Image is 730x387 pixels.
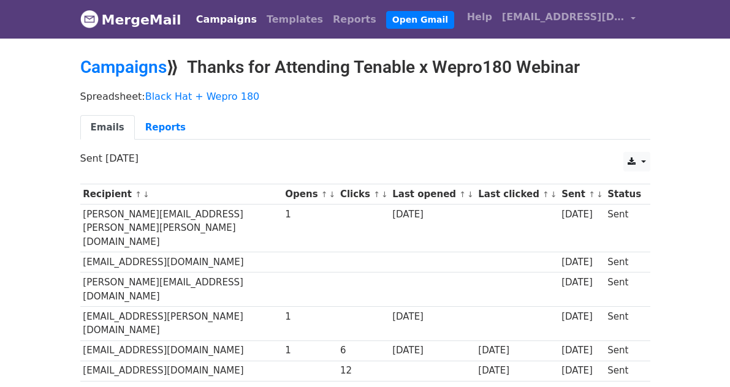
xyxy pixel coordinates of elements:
[604,361,644,381] td: Sent
[191,7,262,32] a: Campaigns
[340,364,387,378] div: 12
[478,364,555,378] div: [DATE]
[80,361,283,381] td: [EMAIL_ADDRESS][DOMAIN_NAME]
[80,115,135,140] a: Emails
[80,7,181,32] a: MergeMail
[459,190,466,199] a: ↑
[329,190,336,199] a: ↓
[386,11,454,29] a: Open Gmail
[135,115,196,140] a: Reports
[561,364,602,378] div: [DATE]
[467,190,474,199] a: ↓
[285,344,334,358] div: 1
[340,344,387,358] div: 6
[80,57,650,78] h2: ⟫ Thanks for Attending Tenable x Wepro180 Webinar
[558,184,604,205] th: Sent
[143,190,150,199] a: ↓
[80,10,99,28] img: MergeMail logo
[392,208,472,222] div: [DATE]
[321,190,328,199] a: ↑
[283,184,338,205] th: Opens
[80,340,283,361] td: [EMAIL_ADDRESS][DOMAIN_NAME]
[542,190,549,199] a: ↑
[337,184,389,205] th: Clicks
[80,152,650,165] p: Sent [DATE]
[596,190,603,199] a: ↓
[285,208,334,222] div: 1
[135,190,142,199] a: ↑
[285,310,334,324] div: 1
[561,255,602,269] div: [DATE]
[80,205,283,252] td: [PERSON_NAME][EMAIL_ADDRESS][PERSON_NAME][PERSON_NAME][DOMAIN_NAME]
[561,344,602,358] div: [DATE]
[80,252,283,272] td: [EMAIL_ADDRESS][DOMAIN_NAME]
[262,7,328,32] a: Templates
[381,190,388,199] a: ↓
[80,57,167,77] a: Campaigns
[497,5,641,34] a: [EMAIL_ADDRESS][DOMAIN_NAME]
[80,272,283,307] td: [PERSON_NAME][EMAIL_ADDRESS][DOMAIN_NAME]
[604,272,644,307] td: Sent
[478,344,555,358] div: [DATE]
[502,10,625,24] span: [EMAIL_ADDRESS][DOMAIN_NAME]
[145,91,260,102] a: Black Hat + Wepro 180
[80,184,283,205] th: Recipient
[604,340,644,361] td: Sent
[389,184,475,205] th: Last opened
[604,252,644,272] td: Sent
[604,205,644,252] td: Sent
[588,190,595,199] a: ↑
[80,90,650,103] p: Spreadsheet:
[604,184,644,205] th: Status
[392,310,472,324] div: [DATE]
[550,190,557,199] a: ↓
[373,190,380,199] a: ↑
[561,208,602,222] div: [DATE]
[604,306,644,340] td: Sent
[328,7,381,32] a: Reports
[80,306,283,340] td: [EMAIL_ADDRESS][PERSON_NAME][DOMAIN_NAME]
[561,310,602,324] div: [DATE]
[392,344,472,358] div: [DATE]
[476,184,559,205] th: Last clicked
[462,5,497,29] a: Help
[561,276,602,290] div: [DATE]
